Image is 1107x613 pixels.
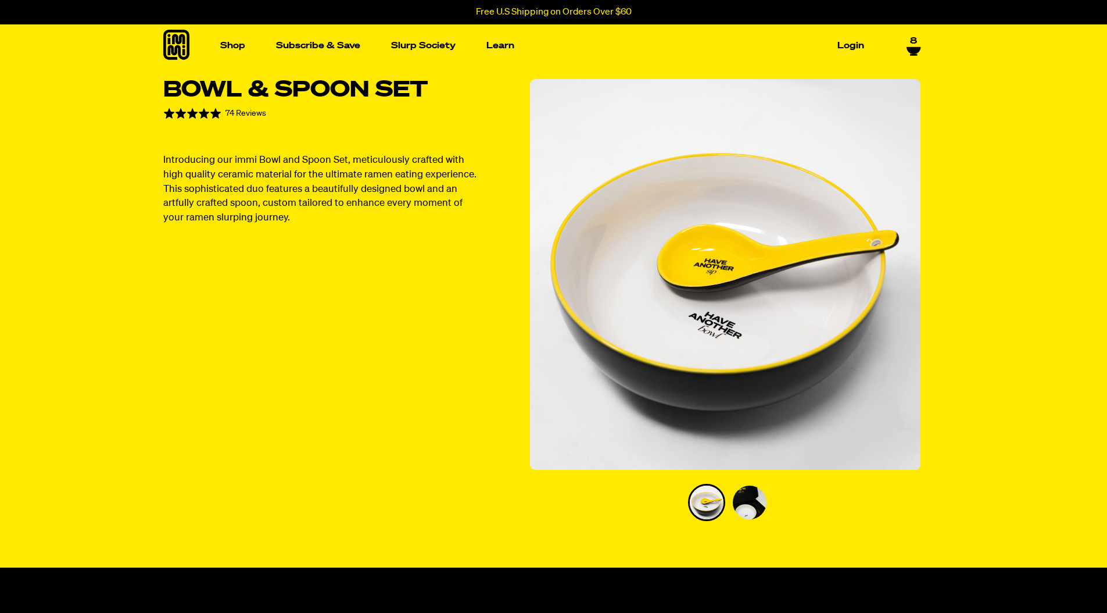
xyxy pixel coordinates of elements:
[910,35,917,46] span: 8
[690,486,723,519] img: Bowl & Spoon Set
[216,24,869,67] nav: Main navigation
[530,79,920,470] li: 1 of 2
[225,109,266,117] span: 74 Reviews
[476,7,632,17] p: Free U.S Shipping on Orders Over $60
[216,37,250,55] a: Shop
[271,37,365,55] a: Subscribe & Save
[530,79,920,470] img: Bowl & Spoon Set
[163,156,477,223] span: Introducing our immi Bowl and Spoon Set, meticulously crafted with high quality ceramic material ...
[386,37,460,55] a: Slurp Society
[733,486,766,519] img: Bowl & Spoon Set
[530,79,920,470] div: PDP main carousel
[731,484,768,521] li: Go to slide 2
[163,79,483,101] h1: Bowl & Spoon Set
[907,35,921,55] a: 8
[530,484,920,521] div: PDP main carousel thumbnails
[833,37,869,55] a: Login
[482,37,519,55] a: Learn
[688,484,725,521] li: Go to slide 1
